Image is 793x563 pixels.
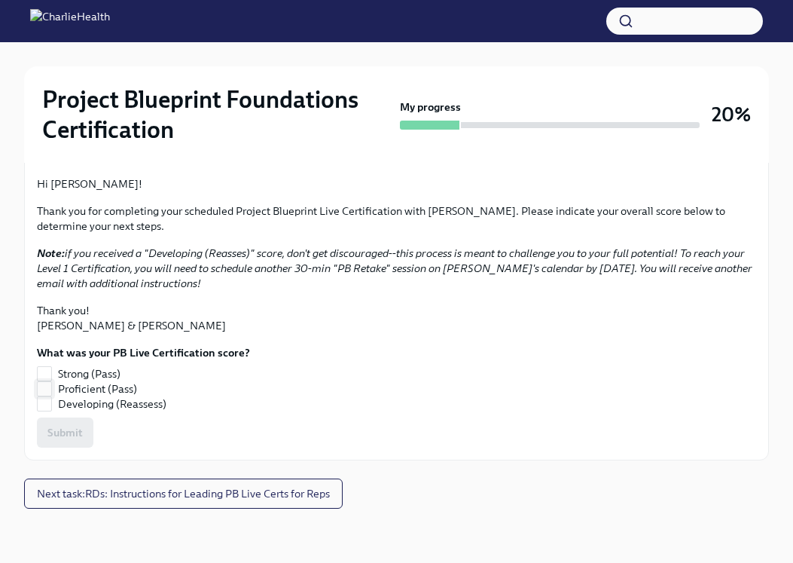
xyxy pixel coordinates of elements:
[37,486,330,501] span: Next task : RDs: Instructions for Leading PB Live Certs for Reps
[37,345,250,360] label: What was your PB Live Certification score?
[58,381,137,396] span: Proficient (Pass)
[30,9,110,33] img: CharlieHealth
[37,303,756,333] p: Thank you! [PERSON_NAME] & [PERSON_NAME]
[58,396,166,412] span: Developing (Reassess)
[712,101,751,128] h3: 20%
[37,176,756,191] p: Hi [PERSON_NAME]!
[42,84,394,145] h2: Project Blueprint Foundations Certification
[37,203,756,234] p: Thank you for completing your scheduled Project Blueprint Live Certification with [PERSON_NAME]. ...
[58,366,120,381] span: Strong (Pass)
[24,479,343,509] button: Next task:RDs: Instructions for Leading PB Live Certs for Reps
[37,246,752,290] em: if you received a "Developing (Reasses)" score, don't get discouraged--this process is meant to c...
[400,99,461,115] strong: My progress
[37,246,65,260] strong: Note:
